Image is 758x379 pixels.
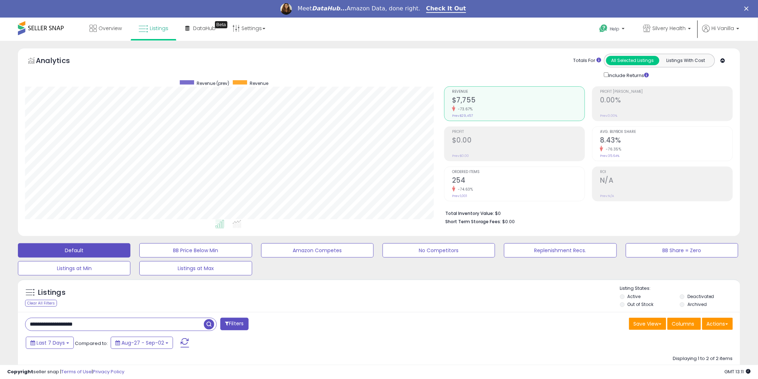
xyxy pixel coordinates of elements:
button: Filters [220,318,248,330]
button: Default [18,243,130,258]
span: Listings [150,25,168,32]
div: Clear All Filters [25,300,57,307]
div: Tooltip anchor [215,21,227,28]
div: seller snap | | [7,369,124,375]
button: Replenishment Recs. [504,243,617,258]
span: Last 7 Days [37,339,65,346]
i: Get Help [599,24,608,33]
h2: $0.00 [452,136,585,146]
span: 2025-09-10 13:11 GMT [725,368,751,375]
a: Check It Out [426,5,466,13]
span: DataHub [193,25,216,32]
small: Prev: $29,457 [452,114,473,118]
div: Close [744,6,752,11]
h2: 254 [452,176,585,186]
span: $0.00 [502,218,515,225]
small: Prev: 35.64% [600,154,619,158]
small: Prev: $0.00 [452,154,469,158]
b: Short Term Storage Fees: [445,219,501,225]
h2: N/A [600,176,733,186]
strong: Copyright [7,368,33,375]
h2: $7,755 [452,96,585,106]
a: Hi Vanilla [702,25,739,41]
img: Profile image for Georgie [280,3,292,15]
span: Revenue [250,80,268,86]
span: Ordered Items [452,170,585,174]
div: Include Returns [599,71,658,79]
button: BB Price Below Min [139,243,252,258]
p: Listing States: [620,285,740,292]
button: Listings With Cost [659,56,713,65]
label: Archived [687,301,707,307]
span: Hi Vanilla [712,25,734,32]
button: Amazon Competes [261,243,374,258]
small: -76.35% [603,147,622,152]
span: Revenue [452,90,585,94]
small: -74.63% [455,187,473,192]
span: Avg. Buybox Share [600,130,733,134]
h2: 0.00% [600,96,733,106]
a: Help [594,19,632,41]
h2: 8.43% [600,136,733,146]
span: Compared to: [75,340,108,347]
a: Terms of Use [61,368,92,375]
small: -73.67% [455,106,473,112]
span: Aug-27 - Sep-02 [121,339,164,346]
label: Out of Stock [628,301,654,307]
button: Save View [629,318,666,330]
i: DataHub... [312,5,347,12]
div: Meet Amazon Data, done right. [298,5,421,12]
div: Displaying 1 to 2 of 2 items [673,355,733,362]
h5: Analytics [36,56,84,67]
small: Prev: 0.00% [600,114,617,118]
small: Prev: 1,001 [452,194,467,198]
button: BB Share = Zero [626,243,738,258]
button: Actions [702,318,733,330]
span: Columns [672,320,695,327]
span: Profit [PERSON_NAME] [600,90,733,94]
span: Profit [452,130,585,134]
a: Privacy Policy [93,368,124,375]
div: Totals For [574,57,601,64]
label: Active [628,293,641,299]
span: Revenue (prev) [197,80,229,86]
span: Help [610,26,620,32]
button: Listings at Min [18,261,130,275]
span: Overview [99,25,122,32]
a: Silvery Health [638,18,696,41]
li: $0 [445,208,728,217]
button: Last 7 Days [26,337,74,349]
span: Silvery Health [653,25,686,32]
a: Overview [84,18,127,39]
a: Settings [227,18,271,39]
h5: Listings [38,288,66,298]
small: Prev: N/A [600,194,614,198]
b: Total Inventory Value: [445,210,494,216]
button: Listings at Max [139,261,252,275]
button: No Competitors [383,243,495,258]
button: All Selected Listings [606,56,659,65]
a: Listings [133,18,174,39]
button: Aug-27 - Sep-02 [111,337,173,349]
span: ROI [600,170,733,174]
a: DataHub [180,18,221,39]
label: Deactivated [687,293,714,299]
button: Columns [667,318,701,330]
